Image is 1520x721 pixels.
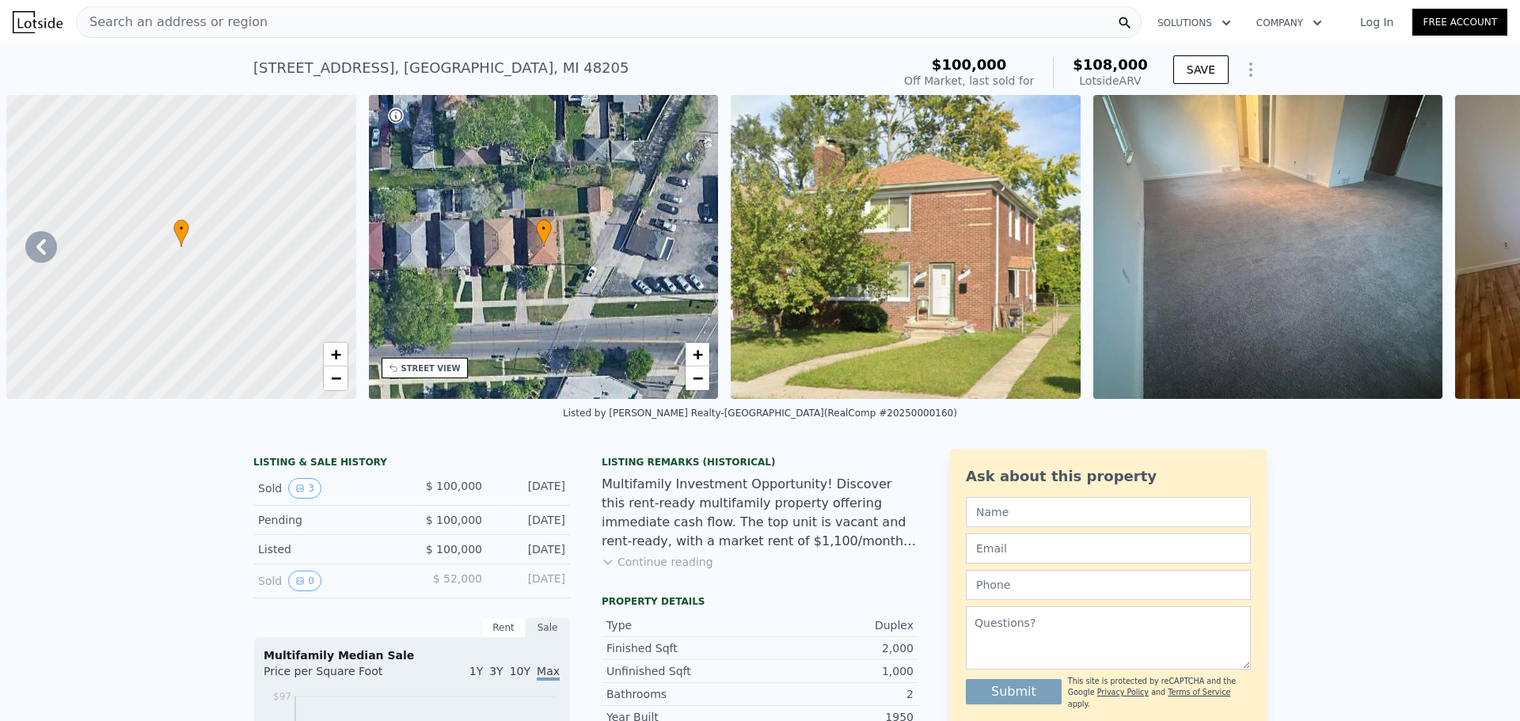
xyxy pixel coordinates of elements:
[469,665,483,677] span: 1Y
[686,343,709,366] a: Zoom in
[288,478,321,499] button: View historical data
[495,478,565,499] div: [DATE]
[288,571,321,591] button: View historical data
[173,222,189,236] span: •
[760,640,914,656] div: 2,000
[258,478,399,499] div: Sold
[686,366,709,390] a: Zoom out
[602,475,918,551] div: Multifamily Investment Opportunity! Discover this rent-ready multifamily property offering immedi...
[330,344,340,364] span: +
[966,679,1062,704] button: Submit
[966,533,1251,564] input: Email
[731,95,1081,399] img: Sale: 68769816 Parcel: 48541737
[602,554,713,570] button: Continue reading
[606,617,760,633] div: Type
[426,480,482,492] span: $ 100,000
[537,665,560,681] span: Max
[693,344,703,364] span: +
[932,56,1007,73] span: $100,000
[433,572,482,585] span: $ 52,000
[904,73,1034,89] div: Off Market, last sold for
[966,570,1251,600] input: Phone
[1173,55,1229,84] button: SAVE
[693,368,703,388] span: −
[258,571,399,591] div: Sold
[536,219,552,247] div: •
[1244,9,1335,37] button: Company
[1168,688,1230,696] a: Terms of Service
[253,456,570,472] div: LISTING & SALE HISTORY
[760,663,914,679] div: 1,000
[258,541,399,557] div: Listed
[760,617,914,633] div: Duplex
[606,686,760,702] div: Bathrooms
[264,647,560,663] div: Multifamily Median Sale
[536,222,552,236] span: •
[264,663,412,689] div: Price per Square Foot
[324,343,348,366] a: Zoom in
[602,595,918,608] div: Property details
[760,686,914,702] div: 2
[966,465,1251,488] div: Ask about this property
[401,362,461,374] div: STREET VIEW
[495,541,565,557] div: [DATE]
[966,497,1251,527] input: Name
[563,408,957,419] div: Listed by [PERSON_NAME] Realty-[GEOGRAPHIC_DATA] (RealComp #20250000160)
[273,691,291,702] tspan: $97
[426,514,482,526] span: $ 100,000
[495,512,565,528] div: [DATE]
[258,512,399,528] div: Pending
[1145,9,1244,37] button: Solutions
[77,13,268,32] span: Search an address or region
[330,368,340,388] span: −
[1097,688,1149,696] a: Privacy Policy
[13,11,63,33] img: Lotside
[606,663,760,679] div: Unfinished Sqft
[602,456,918,469] div: Listing Remarks (Historical)
[1235,54,1267,85] button: Show Options
[495,571,565,591] div: [DATE]
[1412,9,1507,36] a: Free Account
[510,665,530,677] span: 10Y
[1073,56,1148,73] span: $108,000
[1093,95,1443,399] img: Sale: 68769816 Parcel: 48541737
[489,665,503,677] span: 3Y
[526,617,570,638] div: Sale
[1068,676,1251,710] div: This site is protected by reCAPTCHA and the Google and apply.
[426,543,482,556] span: $ 100,000
[253,57,629,79] div: [STREET_ADDRESS] , [GEOGRAPHIC_DATA] , MI 48205
[606,640,760,656] div: Finished Sqft
[324,366,348,390] a: Zoom out
[173,219,189,247] div: •
[1341,14,1412,30] a: Log In
[1073,73,1148,89] div: Lotside ARV
[481,617,526,638] div: Rent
